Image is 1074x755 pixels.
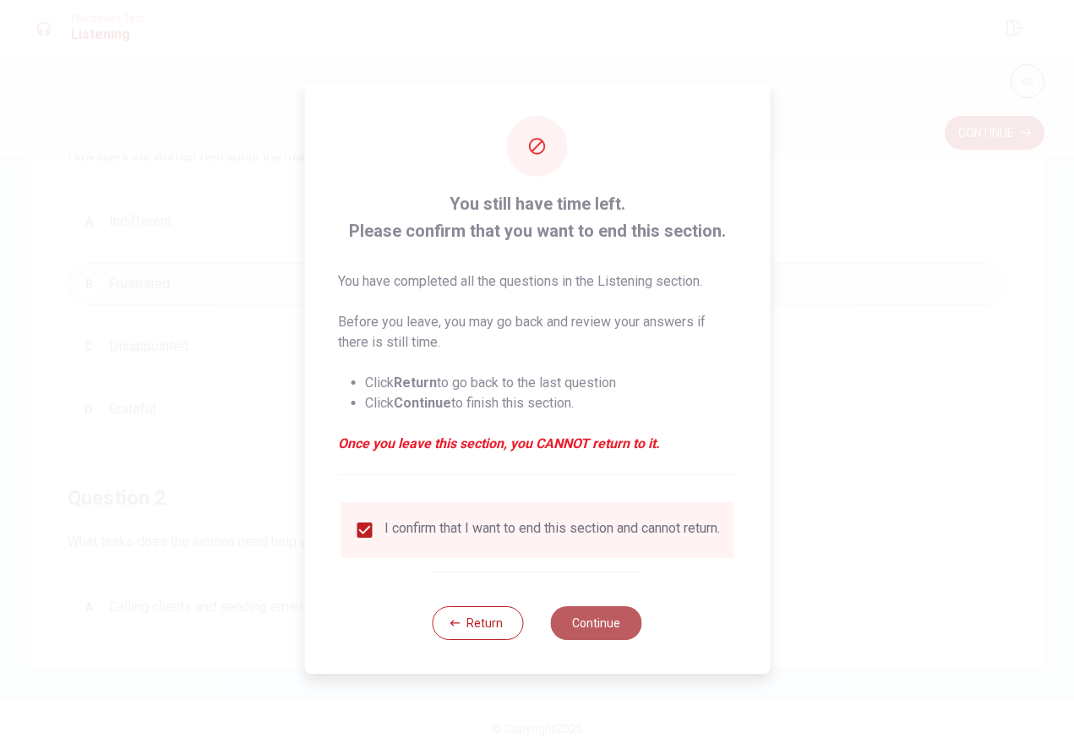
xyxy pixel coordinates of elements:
li: Click to finish this section. [365,393,736,413]
li: Click to go back to the last question [365,373,736,393]
p: You have completed all the questions in the Listening section. [338,271,736,292]
button: Continue [551,606,642,640]
p: Before you leave, you may go back and review your answers if there is still time. [338,312,736,353]
div: I confirm that I want to end this section and cannot return. [384,520,720,540]
span: You still have time left. Please confirm that you want to end this section. [338,190,736,244]
em: Once you leave this section, you CANNOT return to it. [338,434,736,454]
button: Return [433,606,524,640]
strong: Return [394,375,437,391]
strong: Continue [394,395,451,411]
